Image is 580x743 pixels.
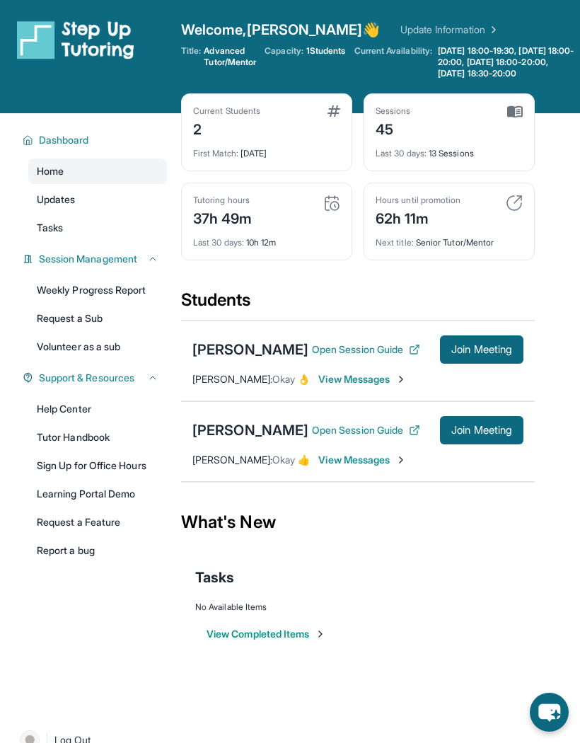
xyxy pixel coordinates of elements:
a: Update Information [400,23,499,37]
img: logo [17,20,134,59]
span: View Messages [318,453,407,467]
a: Report a bug [28,538,167,563]
div: Tutoring hours [193,195,253,206]
div: 2 [193,117,260,139]
span: Next title : [376,237,414,248]
a: Tasks [28,215,167,241]
span: [PERSON_NAME] : [192,454,272,466]
a: Help Center [28,396,167,422]
div: 37h 49m [193,206,253,229]
div: What's New [181,491,535,553]
div: 13 Sessions [376,139,523,159]
a: Updates [28,187,167,212]
span: Last 30 days : [193,237,244,248]
div: 45 [376,117,411,139]
div: [DATE] [193,139,340,159]
a: Learning Portal Demo [28,481,167,507]
span: Updates [37,192,76,207]
div: 10h 12m [193,229,340,248]
div: Sessions [376,105,411,117]
div: [PERSON_NAME] [192,340,308,359]
span: Session Management [39,252,137,266]
img: Chevron-Right [395,374,407,385]
span: Okay 👌 [272,373,310,385]
div: 62h 11m [376,206,460,229]
button: Support & Resources [33,371,158,385]
span: Advanced Tutor/Mentor [204,45,256,68]
img: card [327,105,340,117]
span: Dashboard [39,133,89,147]
button: View Completed Items [207,627,326,641]
div: No Available Items [195,601,521,613]
img: card [506,195,523,212]
span: [DATE] 18:00-19:30, [DATE] 18:00-20:00, [DATE] 18:00-20:00, [DATE] 18:30-20:00 [438,45,577,79]
span: Last 30 days : [376,148,427,159]
button: chat-button [530,693,569,732]
span: Okay 👍 [272,454,310,466]
span: Home [37,164,64,178]
a: Request a Sub [28,306,167,331]
span: Title: [181,45,201,68]
span: First Match : [193,148,238,159]
img: card [323,195,340,212]
button: Open Session Guide [312,423,420,437]
button: Dashboard [33,133,158,147]
img: Chevron Right [485,23,499,37]
span: Welcome, [PERSON_NAME] 👋 [181,20,381,40]
span: Current Availability: [354,45,432,79]
button: Join Meeting [440,416,523,444]
img: card [507,105,523,118]
a: Volunteer as a sub [28,334,167,359]
button: Open Session Guide [312,342,420,357]
div: Senior Tutor/Mentor [376,229,523,248]
button: Join Meeting [440,335,523,364]
a: Sign Up for Office Hours [28,453,167,478]
div: Current Students [193,105,260,117]
img: Chevron-Right [395,454,407,466]
a: Tutor Handbook [28,425,167,450]
a: [DATE] 18:00-19:30, [DATE] 18:00-20:00, [DATE] 18:00-20:00, [DATE] 18:30-20:00 [435,45,580,79]
span: Support & Resources [39,371,134,385]
span: Tasks [37,221,63,235]
span: 1 Students [306,45,346,57]
span: Tasks [195,568,234,587]
span: View Messages [318,372,407,386]
span: [PERSON_NAME] : [192,373,272,385]
div: Hours until promotion [376,195,460,206]
a: Home [28,159,167,184]
span: Join Meeting [451,345,512,354]
a: Request a Feature [28,509,167,535]
span: Join Meeting [451,426,512,434]
div: Students [181,289,535,320]
span: Capacity: [265,45,303,57]
div: [PERSON_NAME] [192,420,308,440]
button: Session Management [33,252,158,266]
a: Weekly Progress Report [28,277,167,303]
